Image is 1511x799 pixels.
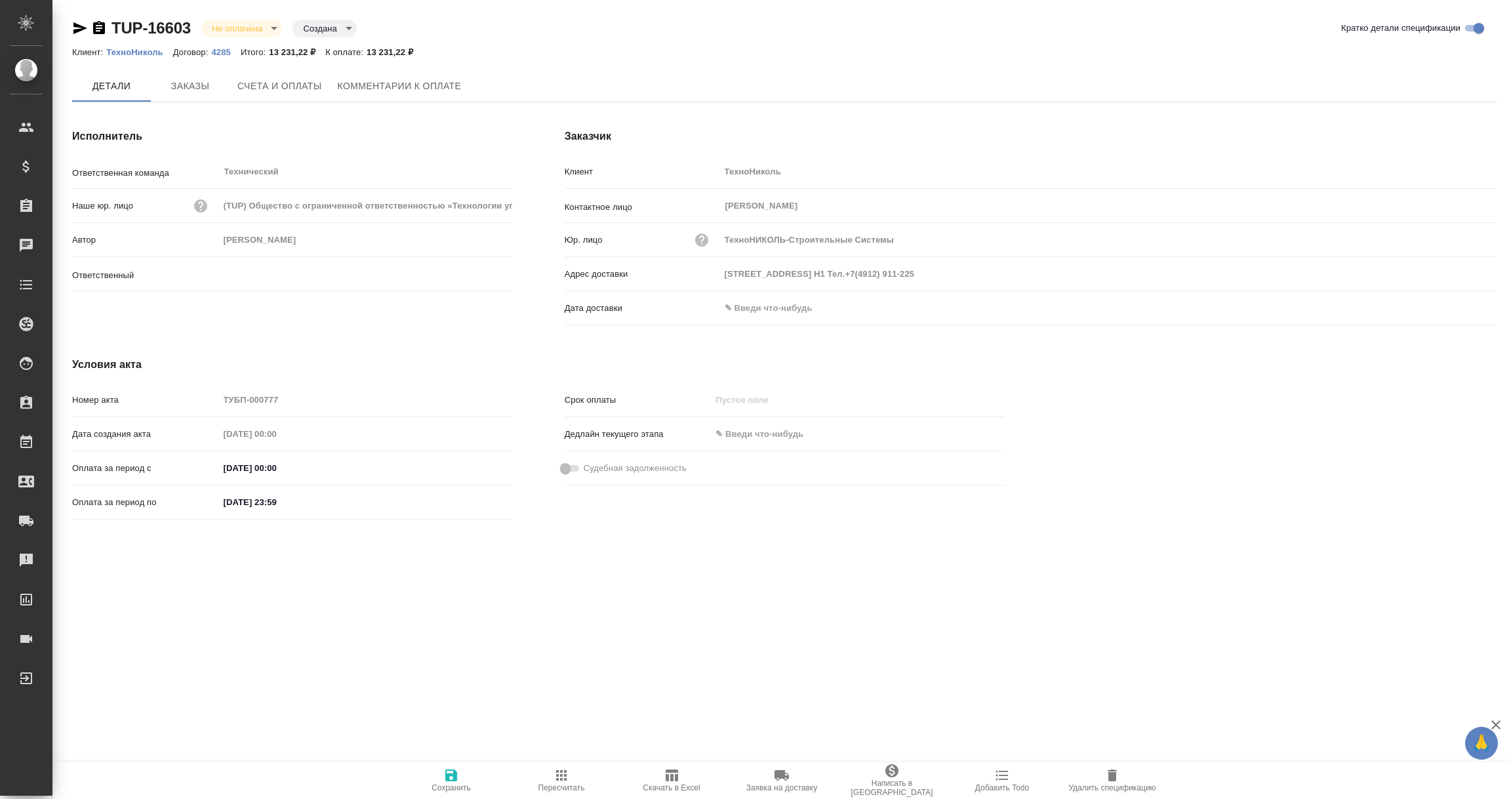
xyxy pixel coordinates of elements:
p: 4285 [211,47,240,57]
p: Договор: [173,47,212,57]
p: Юр. лицо [565,234,603,247]
h4: Исполнитель [72,129,512,144]
a: ТехноНиколь [106,46,173,57]
input: Пустое поле [219,390,512,409]
button: Скопировать ссылку для ЯМессенджера [72,20,88,36]
p: Адрес доставки [565,268,720,281]
span: 🙏 [1470,729,1493,757]
p: Дата доставки [565,302,720,315]
span: Судебная задолженность [584,462,687,475]
button: Создана [299,23,340,34]
p: К оплате: [325,47,367,57]
a: TUP-16603 [111,19,191,37]
input: ✎ Введи что-нибудь [219,459,334,478]
span: Детали [80,78,143,94]
input: ✎ Введи что-нибудь [219,493,334,512]
p: Клиент [565,165,720,178]
input: Пустое поле [219,230,512,249]
p: Номер акта [72,394,219,407]
input: Пустое поле [720,162,1497,181]
div: Не оплачена [201,20,282,37]
p: Ответственный [72,269,219,282]
input: Пустое поле [720,230,1497,249]
p: Оплата за период по [72,496,219,509]
h4: Условия акта [72,357,1004,373]
p: Дедлайн текущего этапа [565,428,712,441]
div: Не оплачена [292,20,356,37]
input: Пустое поле [219,424,334,443]
p: Дата создания акта [72,428,219,441]
input: Пустое поле [720,264,1497,283]
span: Счета и оплаты [237,78,322,94]
button: Скопировать ссылку [91,20,107,36]
h4: Заказчик [565,129,1497,144]
span: Заказы [159,78,222,94]
input: Пустое поле [711,390,826,409]
input: ✎ Введи что-нибудь [720,298,835,318]
p: Контактное лицо [565,201,720,214]
p: Итого: [241,47,269,57]
p: ТехноНиколь [106,47,173,57]
p: Срок оплаты [565,394,712,407]
p: 13 231,22 ₽ [367,47,423,57]
input: ✎ Введи что-нибудь [711,424,826,443]
a: 4285 [211,46,240,57]
p: 13 231,22 ₽ [269,47,325,57]
p: Ответственная команда [72,167,219,180]
input: Пустое поле [219,196,512,215]
p: Клиент: [72,47,106,57]
p: Наше юр. лицо [72,199,133,213]
p: Автор [72,234,219,247]
button: Не оплачена [208,23,266,34]
p: Оплата за период с [72,462,219,475]
button: 🙏 [1465,727,1498,760]
span: Кратко детали спецификации [1341,22,1461,35]
button: Open [505,273,508,276]
span: Комментарии к оплате [338,78,462,94]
